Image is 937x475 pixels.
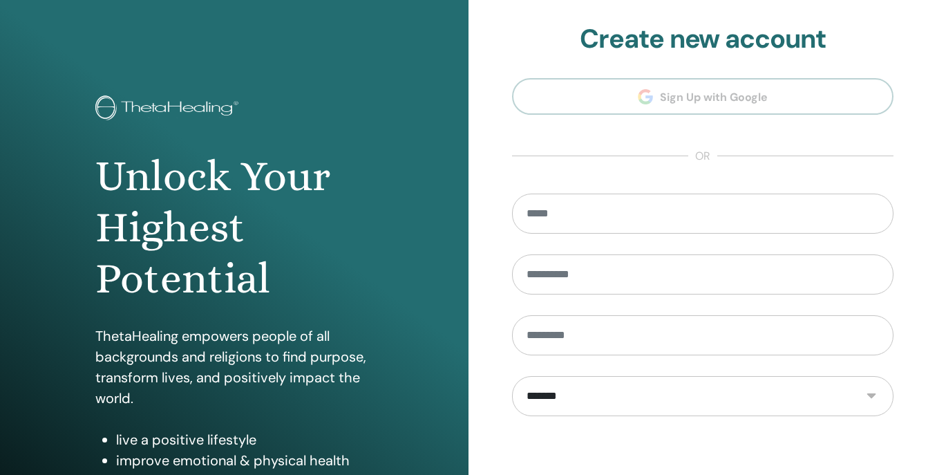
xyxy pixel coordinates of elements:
span: or [688,148,717,165]
h2: Create new account [512,24,893,55]
p: ThetaHealing empowers people of all backgrounds and religions to find purpose, transform lives, a... [95,326,373,409]
li: live a positive lifestyle [116,429,373,450]
h1: Unlock Your Highest Potential [95,151,373,305]
li: improve emotional & physical health [116,450,373,471]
